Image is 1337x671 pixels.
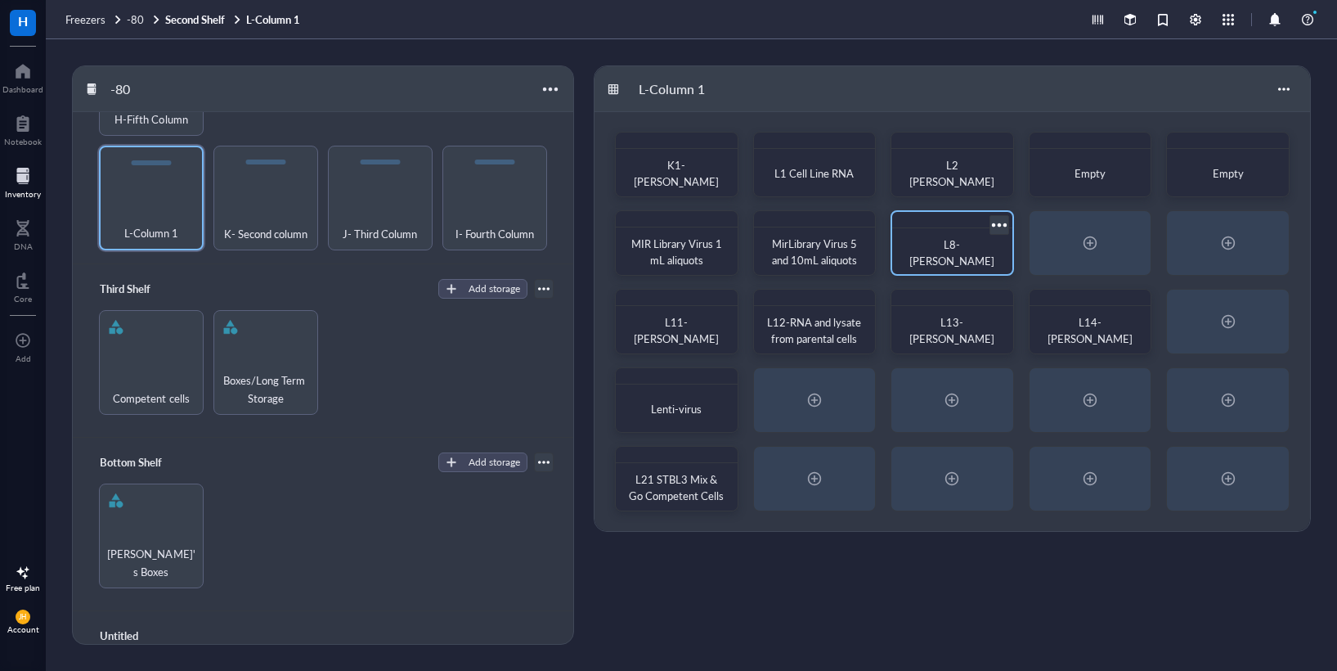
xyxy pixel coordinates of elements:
div: Add storage [469,281,520,296]
a: DNA [14,215,33,251]
a: -80 [127,12,162,27]
span: L12-RNA and lysate from parental cells [767,314,864,346]
a: Dashboard [2,58,43,94]
span: L2 [PERSON_NAME] [909,157,994,189]
span: -80 [127,11,144,27]
div: Bottom Shelf [92,451,191,474]
div: Inventory [5,189,41,199]
div: Dashboard [2,84,43,94]
div: DNA [14,241,33,251]
span: Empty [1213,165,1244,181]
span: I- Fourth Column [455,225,534,243]
span: L14-[PERSON_NAME] [1048,314,1133,346]
div: Add storage [469,455,520,470]
span: H-Fifth Column [114,110,187,128]
div: -80 [103,75,201,103]
a: Notebook [4,110,42,146]
div: Add [16,354,31,363]
span: Lenti-virus [651,401,702,417]
span: H [18,11,28,31]
div: L-Column 1 [631,75,729,103]
div: Third Shelf [92,277,191,300]
span: L8-[PERSON_NAME] [909,236,994,268]
a: Inventory [5,163,41,199]
span: MirLibrary Virus 5 and 10mL aliquots [772,236,859,268]
span: L21 STBL3 Mix & Go Competent Cells [629,471,724,503]
button: Add storage [438,453,527,472]
span: Empty [1075,165,1106,181]
span: [PERSON_NAME]'s Boxes [106,545,196,581]
span: L11-[PERSON_NAME] [634,314,719,346]
a: Freezers [65,12,123,27]
span: JH [19,613,27,621]
span: L-Column 1 [124,224,178,242]
span: MIR Library Virus 1 mL aliquots [631,236,725,268]
span: Boxes/Long Term Storage [221,372,311,408]
div: Core [14,294,32,304]
a: Core [14,268,32,304]
button: Add storage [438,279,527,299]
span: K1-[PERSON_NAME] [634,157,719,189]
span: K- Second column [224,225,307,243]
span: Competent cells [113,390,189,408]
div: Untitled [92,624,191,647]
span: Freezers [65,11,105,27]
div: Account [7,624,39,634]
span: J- Third Column [343,225,417,243]
span: L13-[PERSON_NAME] [909,314,994,346]
span: L1 Cell Line RNA [774,165,854,181]
div: Free plan [6,583,40,592]
div: Notebook [4,137,42,146]
a: Second ShelfL-Column 1 [165,12,303,27]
